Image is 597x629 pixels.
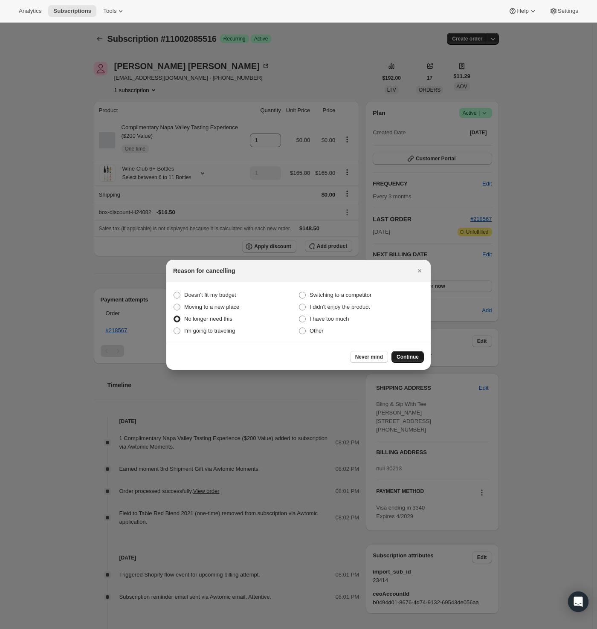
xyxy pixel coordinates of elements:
button: Analytics [14,5,46,17]
span: Never mind [355,354,383,360]
span: I have too much [310,316,349,322]
button: Tools [98,5,130,17]
button: Subscriptions [48,5,96,17]
span: Doesn't fit my budget [184,292,236,298]
button: Continue [391,351,424,363]
div: Open Intercom Messenger [568,591,588,612]
span: Analytics [19,8,41,14]
span: I didn't enjoy the product [310,304,370,310]
button: Close [414,265,426,277]
span: Moving to a new place [184,304,239,310]
span: Settings [558,8,578,14]
span: I'm going to traveling [184,328,235,334]
span: Help [517,8,528,14]
span: Switching to a competitor [310,292,371,298]
button: Settings [544,5,583,17]
span: Subscriptions [53,8,91,14]
h2: Reason for cancelling [173,267,235,275]
button: Help [503,5,542,17]
span: Other [310,328,324,334]
span: Continue [397,354,419,360]
span: Tools [103,8,116,14]
span: No longer need this [184,316,232,322]
button: Never mind [350,351,388,363]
